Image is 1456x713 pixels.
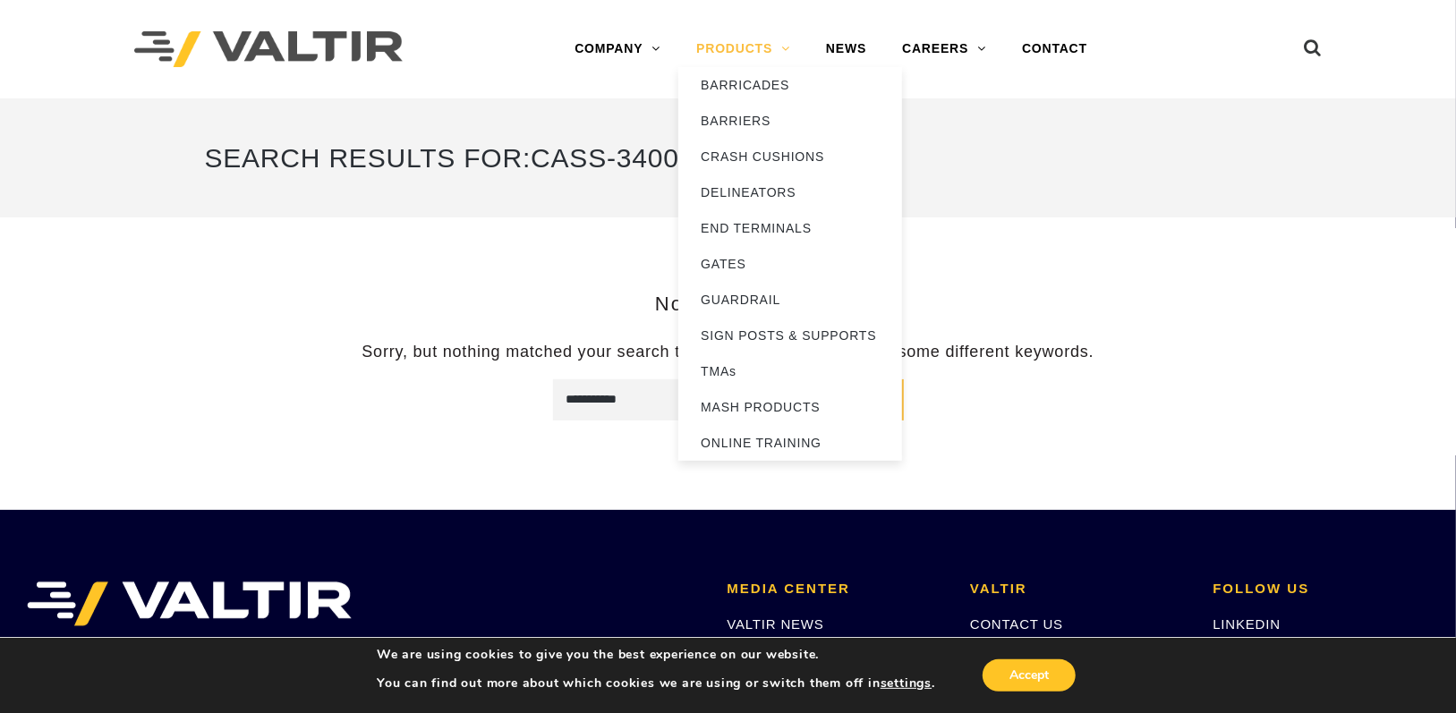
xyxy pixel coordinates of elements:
h2: FOLLOW US [1213,581,1428,597]
img: Valtir [134,31,403,68]
h1: Search Results for: [205,125,1252,191]
button: Accept [983,659,1076,692]
a: CONTACT US [970,616,1063,632]
button: settings [881,675,932,692]
p: You can find out more about which cookies we are using or switch them off in . [377,675,935,692]
a: CRASH CUSHIONS [678,139,902,174]
span: CASS-34007G [531,143,716,173]
h2: VALTIR [970,581,1186,597]
img: VALTIR [27,581,352,626]
a: SIGN POSTS & SUPPORTS [678,318,902,353]
p: We are using cookies to give you the best experience on our website. [377,647,935,663]
a: COMPANY [557,31,678,67]
a: VALTIR NEWS [728,616,824,632]
a: CAREERS [884,31,1004,67]
h3: Nothing found [205,293,1252,315]
a: BARRIERS [678,103,902,139]
a: END TERMINALS [678,210,902,246]
a: MASH PRODUCTS [678,389,902,425]
h2: MEDIA CENTER [728,581,943,597]
a: CONTACT [1004,31,1105,67]
a: DELINEATORS [678,174,902,210]
a: GATES [678,246,902,282]
p: Sorry, but nothing matched your search terms. Please try again with some different keywords. [205,342,1252,362]
a: LINKEDIN [1213,616,1281,632]
a: BARRICADES [678,67,902,103]
a: NEWS [808,31,884,67]
a: GUARDRAIL [678,282,902,318]
a: ONLINE TRAINING [678,425,902,461]
a: TMAs [678,353,902,389]
a: PRODUCTS [678,31,808,67]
